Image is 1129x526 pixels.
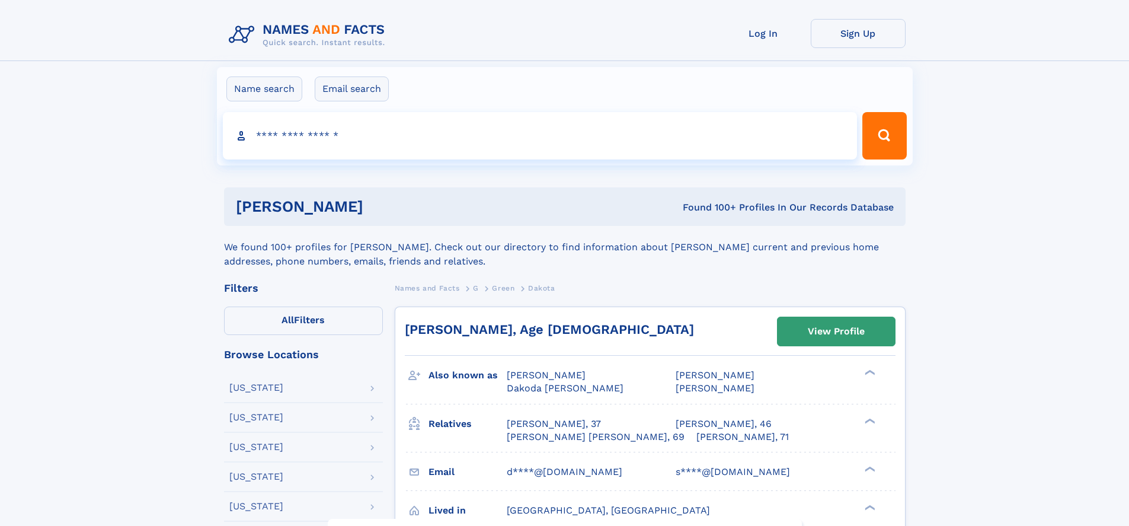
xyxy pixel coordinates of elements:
[224,307,383,335] label: Filters
[428,501,507,521] h3: Lived in
[395,280,460,295] a: Names and Facts
[315,76,389,101] label: Email search
[716,19,811,48] a: Log In
[811,19,906,48] a: Sign Up
[862,465,876,473] div: ❯
[428,462,507,482] h3: Email
[862,369,876,377] div: ❯
[229,383,283,393] div: [US_STATE]
[224,226,906,269] div: We found 100+ profiles for [PERSON_NAME]. Check out our directory to find information about [PERS...
[507,369,586,381] span: [PERSON_NAME]
[528,284,555,292] span: Dakota
[507,431,685,444] a: [PERSON_NAME] [PERSON_NAME], 69
[492,284,514,292] span: Green
[862,503,876,511] div: ❯
[862,417,876,425] div: ❯
[405,322,694,337] a: [PERSON_NAME], Age [DEMOGRAPHIC_DATA]
[473,280,479,295] a: G
[428,414,507,434] h3: Relatives
[523,201,894,214] div: Found 100+ Profiles In Our Records Database
[862,112,906,160] button: Search Button
[223,112,858,160] input: search input
[229,442,283,452] div: [US_STATE]
[676,369,754,381] span: [PERSON_NAME]
[676,417,772,431] a: [PERSON_NAME], 46
[473,284,479,292] span: G
[428,365,507,385] h3: Also known as
[226,76,302,101] label: Name search
[224,349,383,360] div: Browse Locations
[808,318,865,345] div: View Profile
[696,431,789,444] a: [PERSON_NAME], 71
[236,199,523,214] h1: [PERSON_NAME]
[507,505,710,516] span: [GEOGRAPHIC_DATA], [GEOGRAPHIC_DATA]
[224,19,395,51] img: Logo Names and Facts
[676,382,754,394] span: [PERSON_NAME]
[229,472,283,482] div: [US_STATE]
[229,502,283,511] div: [US_STATE]
[492,280,514,295] a: Green
[778,317,895,346] a: View Profile
[229,413,283,422] div: [US_STATE]
[507,382,623,394] span: Dakoda [PERSON_NAME]
[224,283,383,294] div: Filters
[282,314,294,326] span: All
[507,417,601,431] a: [PERSON_NAME], 37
